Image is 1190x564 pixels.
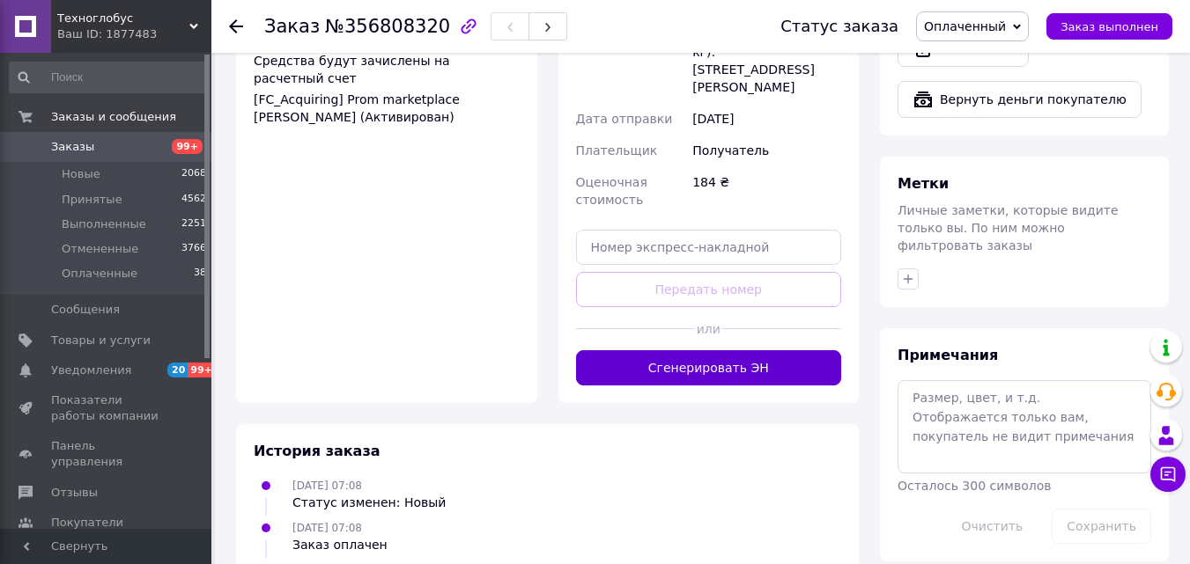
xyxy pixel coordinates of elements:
[172,139,203,154] span: 99+
[898,479,1051,493] span: Осталось 300 символов
[57,26,211,42] div: Ваш ID: 1877483
[167,363,188,377] span: 20
[695,320,721,338] span: или
[254,91,520,126] div: [FC_Acquiring] Prom marketplace [PERSON_NAME] (Активирован)
[898,175,949,192] span: Метки
[292,522,362,534] span: [DATE] 07:08
[689,103,845,135] div: [DATE]
[576,143,658,157] span: Плательщик
[292,536,388,553] div: Заказ оплачен
[898,347,998,363] span: Примечания
[576,175,647,207] span: Оценочная стоимость
[181,216,206,232] span: 2251
[898,203,1119,253] span: Личные заметки, которые видите только вы. По ним можно фильтровать заказы
[62,241,138,257] span: Отмененные
[576,230,842,265] input: Номер экспресс-накладной
[576,112,673,126] span: Дата отправки
[62,192,122,208] span: Принятые
[194,266,206,282] span: 38
[924,19,1006,33] span: Оплаченный
[51,333,151,348] span: Товары и услуги
[229,18,243,35] div: Вернуться назад
[51,363,131,378] span: Уведомления
[689,166,845,216] div: 184 ₴
[254,443,381,459] span: История заказа
[188,363,217,377] span: 99+
[1046,13,1172,40] button: Заказ выполнен
[1150,457,1186,492] button: Чат с покупателем
[181,166,206,182] span: 2068
[576,350,842,385] button: Сгенерировать ЭН
[292,494,446,511] div: Статус изменен: Новый
[51,139,94,155] span: Заказы
[51,392,163,424] span: Показатели работы компании
[689,135,845,166] div: Получатель
[51,109,176,125] span: Заказы и сообщения
[57,11,189,26] span: Техноглобус
[62,266,137,282] span: Оплаченные
[264,16,320,37] span: Заказ
[780,18,898,35] div: Статус заказа
[181,241,206,257] span: 3766
[1061,20,1158,33] span: Заказ выполнен
[898,81,1142,118] button: Вернуть деньги покупателю
[62,216,146,232] span: Выполненные
[51,485,98,501] span: Отзывы
[51,438,163,470] span: Панель управления
[181,192,206,208] span: 4562
[254,52,520,126] div: Средства будут зачислены на расчетный счет
[325,16,450,37] span: №356808320
[9,62,208,93] input: Поиск
[62,166,100,182] span: Новые
[51,302,120,318] span: Сообщения
[51,515,123,531] span: Покупатели
[292,480,362,492] span: [DATE] 07:08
